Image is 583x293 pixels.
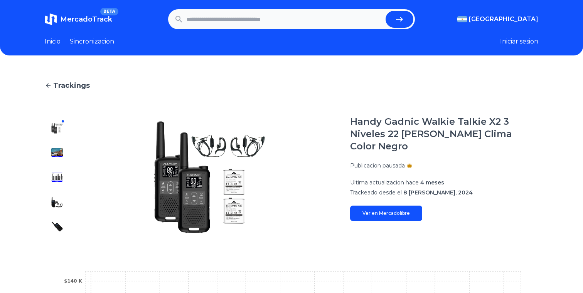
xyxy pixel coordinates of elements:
span: 8 [PERSON_NAME], 2024 [403,189,473,196]
img: Handy Gadnic Walkie Talkie X2 3 Niveles 22 Canales Clima Color Negro [51,122,63,134]
a: MercadoTrackBETA [45,13,112,25]
img: MercadoTrack [45,13,57,25]
img: Handy Gadnic Walkie Talkie X2 3 Niveles 22 Canales Clima Color Negro [51,220,63,233]
span: 4 meses [420,179,444,186]
span: Ultima actualizacion hace [350,179,419,186]
img: Argentina [457,16,467,22]
a: Inicio [45,37,61,46]
img: Handy Gadnic Walkie Talkie X2 3 Niveles 22 Canales Clima Color Negro [51,196,63,208]
button: Iniciar sesion [500,37,538,46]
p: Publicacion pausada [350,162,405,169]
span: MercadoTrack [60,15,112,23]
span: Trackeado desde el [350,189,402,196]
span: Trackings [53,80,90,91]
h1: Handy Gadnic Walkie Talkie X2 3 Niveles 22 [PERSON_NAME] Clima Color Negro [350,116,538,152]
a: Ver en Mercadolibre [350,206,422,221]
img: Handy Gadnic Walkie Talkie X2 3 Niveles 22 Canales Clima Color Negro [51,171,63,183]
button: [GEOGRAPHIC_DATA] [457,15,538,24]
span: BETA [100,8,118,15]
a: Sincronizacion [70,37,114,46]
span: [GEOGRAPHIC_DATA] [469,15,538,24]
img: Handy Gadnic Walkie Talkie X2 3 Niveles 22 Canales Clima Color Negro [85,116,335,239]
tspan: $140 K [64,278,83,284]
a: Trackings [45,80,538,91]
img: Handy Gadnic Walkie Talkie X2 3 Niveles 22 Canales Clima Color Negro [51,146,63,159]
